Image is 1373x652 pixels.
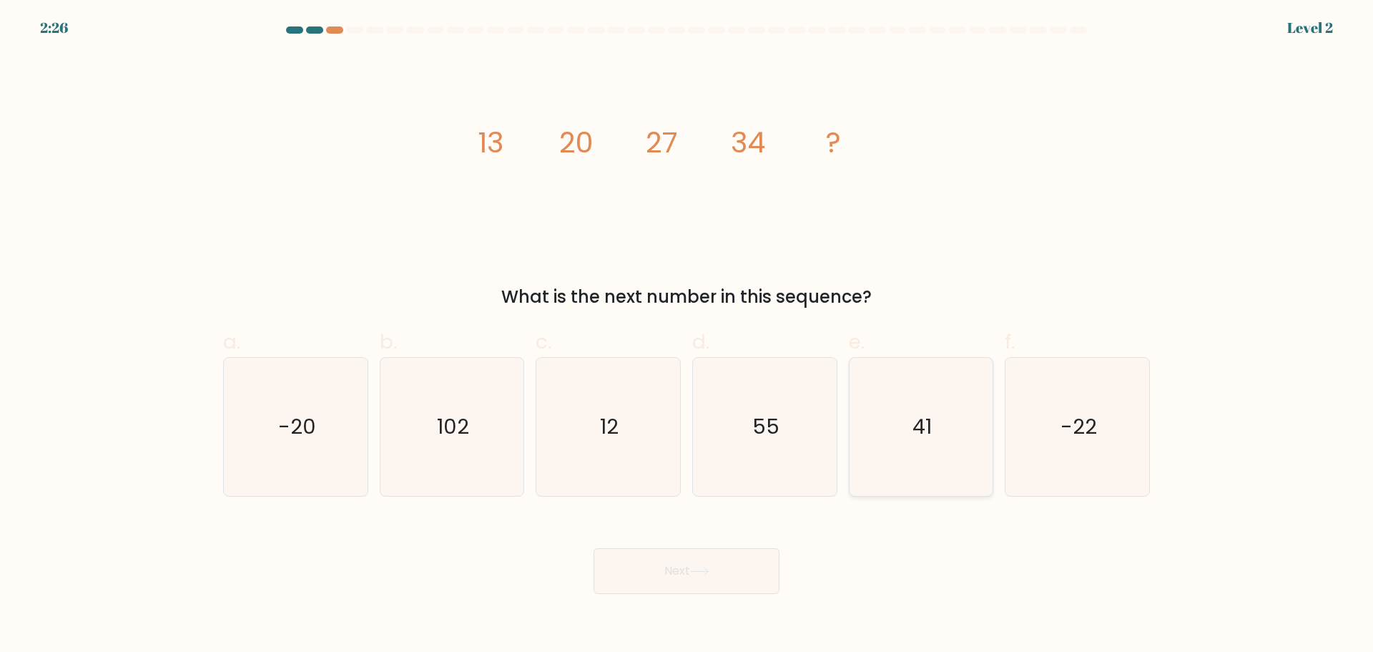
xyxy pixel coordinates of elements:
span: c. [536,328,551,356]
text: 102 [437,412,469,441]
span: f. [1005,328,1015,356]
div: What is the next number in this sequence? [232,284,1141,310]
span: e. [849,328,865,356]
text: 55 [752,412,779,441]
div: 2:26 [40,17,68,39]
button: Next [594,548,779,594]
tspan: ? [827,122,842,162]
tspan: 27 [646,122,679,162]
tspan: 20 [559,122,594,162]
tspan: 34 [731,122,765,162]
div: Level 2 [1287,17,1333,39]
span: d. [692,328,709,356]
text: -22 [1060,412,1097,441]
tspan: 13 [478,122,503,162]
text: 41 [912,412,932,441]
span: b. [380,328,397,356]
text: 12 [601,412,619,441]
text: -20 [278,412,316,441]
span: a. [223,328,240,356]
